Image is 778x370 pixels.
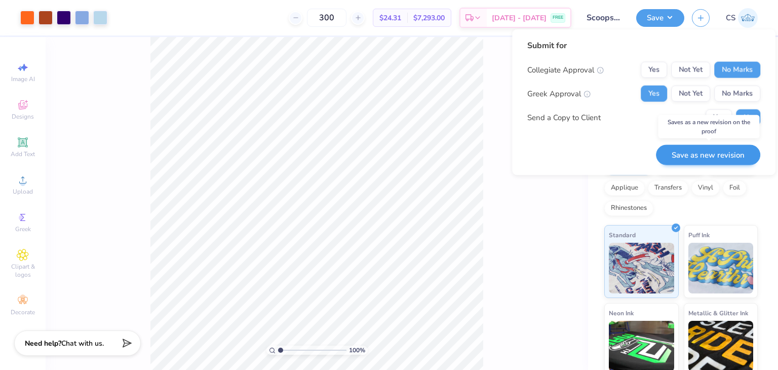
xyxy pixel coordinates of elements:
[61,339,104,348] span: Chat with us.
[726,8,758,28] a: CS
[609,230,636,240] span: Standard
[15,225,31,233] span: Greek
[11,308,35,316] span: Decorate
[307,9,346,27] input: – –
[648,180,688,196] div: Transfers
[688,243,754,293] img: Puff Ink
[656,144,760,165] button: Save as new revision
[726,12,735,24] span: CS
[12,113,34,121] span: Designs
[609,308,634,318] span: Neon Ink
[413,13,445,23] span: $7,293.00
[379,13,401,23] span: $24.31
[25,339,61,348] strong: Need help?
[527,64,604,76] div: Collegiate Approval
[492,13,547,23] span: [DATE] - [DATE]
[641,86,667,102] button: Yes
[658,115,760,138] div: Saves as a new revision on the proof
[11,150,35,158] span: Add Text
[736,109,760,126] button: No
[636,9,684,27] button: Save
[11,75,35,83] span: Image AI
[738,8,758,28] img: Connor Sims
[13,188,33,196] span: Upload
[688,230,710,240] span: Puff Ink
[579,8,629,28] input: Untitled Design
[714,86,760,102] button: No Marks
[723,180,747,196] div: Foil
[688,308,748,318] span: Metallic & Glitter Ink
[691,180,720,196] div: Vinyl
[604,180,645,196] div: Applique
[527,112,601,123] div: Send a Copy to Client
[714,62,760,78] button: No Marks
[527,40,760,52] div: Submit for
[706,109,732,126] button: Yes
[604,201,653,216] div: Rhinestones
[349,346,365,355] span: 100 %
[671,86,710,102] button: Not Yet
[671,62,710,78] button: Not Yet
[609,243,674,293] img: Standard
[5,263,41,279] span: Clipart & logos
[641,62,667,78] button: Yes
[553,14,563,21] span: FREE
[527,88,591,99] div: Greek Approval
